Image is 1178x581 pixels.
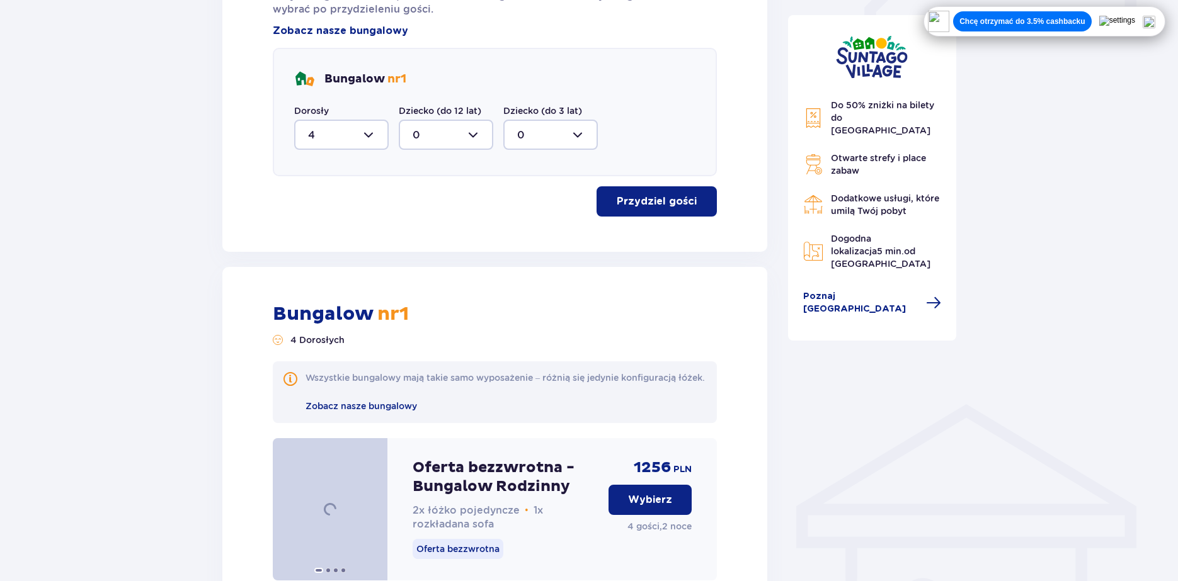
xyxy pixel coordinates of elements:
p: Przydziel gości [617,195,697,208]
img: Discount Icon [803,108,823,128]
span: 2x łóżko pojedyncze [413,504,520,516]
img: Restaurant Icon [803,195,823,215]
img: Suntago Village [836,35,908,79]
div: Wszystkie bungalowy mają takie samo wyposażenie – różnią się jedynie konfiguracją łóżek. [306,371,705,384]
button: Przydziel gości [597,186,717,217]
span: • [525,504,529,517]
button: Wybierz [609,485,692,515]
p: Oferta bezzwrotna - Bungalow Rodzinny [413,458,598,496]
label: Dziecko (do 3 lat) [503,104,582,117]
p: Bungalow [273,302,409,326]
span: Poznaj [GEOGRAPHIC_DATA] [803,290,919,315]
span: Dodatkowe usługi, które umilą Twój pobyt [831,193,939,216]
span: nr 1 [387,72,406,86]
img: Liczba gości [273,335,283,345]
p: 4 Dorosłych [290,334,345,346]
span: Zobacz nasze bungalowy [306,401,417,411]
p: Wybierz [628,493,672,507]
p: Bungalow [324,72,406,87]
img: bungalows Icon [294,69,314,89]
p: PLN [673,463,692,476]
a: Zobacz nasze bungalowy [306,399,417,413]
p: 1256 [634,458,671,477]
span: Otwarte strefy i place zabaw [831,153,926,176]
label: Dorosły [294,104,329,117]
img: Map Icon [803,241,823,261]
p: Oferta bezzwrotna [413,539,503,559]
span: nr 1 [373,302,409,325]
span: Do 50% zniżki na bilety do [GEOGRAPHIC_DATA] [831,100,934,135]
span: 5 min. [877,246,904,256]
img: Grill Icon [803,154,823,174]
p: 4 gości , 2 noce [627,520,692,533]
label: Dziecko (do 12 lat) [399,104,481,117]
span: Dogodna lokalizacja od [GEOGRAPHIC_DATA] [831,234,930,269]
a: Zobacz nasze bungalowy [273,24,408,38]
a: Poznaj [GEOGRAPHIC_DATA] [803,290,942,315]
